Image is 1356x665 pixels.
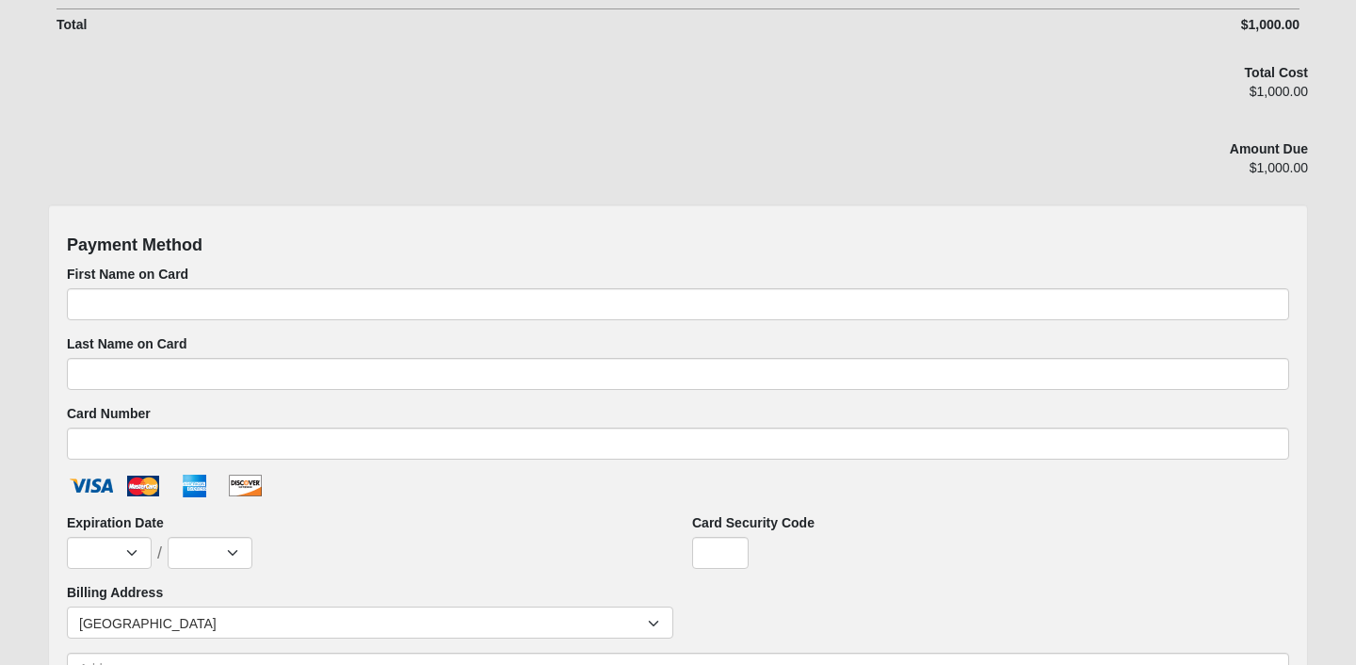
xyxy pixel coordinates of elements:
label: Card Security Code [692,513,815,532]
label: Total Cost [1245,63,1308,82]
label: Card Number [67,404,151,423]
span: [GEOGRAPHIC_DATA] [79,608,648,640]
div: $1,000.00 [989,15,1299,35]
div: Total [56,15,989,35]
label: Billing Address [67,583,163,602]
div: $1,000.00 [907,82,1308,114]
span: / [157,544,162,561]
label: Amount Due [1230,139,1308,158]
h4: Payment Method [67,235,1289,256]
label: Last Name on Card [67,334,187,353]
div: $1,000.00 [907,158,1308,190]
label: First Name on Card [67,265,188,284]
label: Expiration Date [67,513,164,532]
